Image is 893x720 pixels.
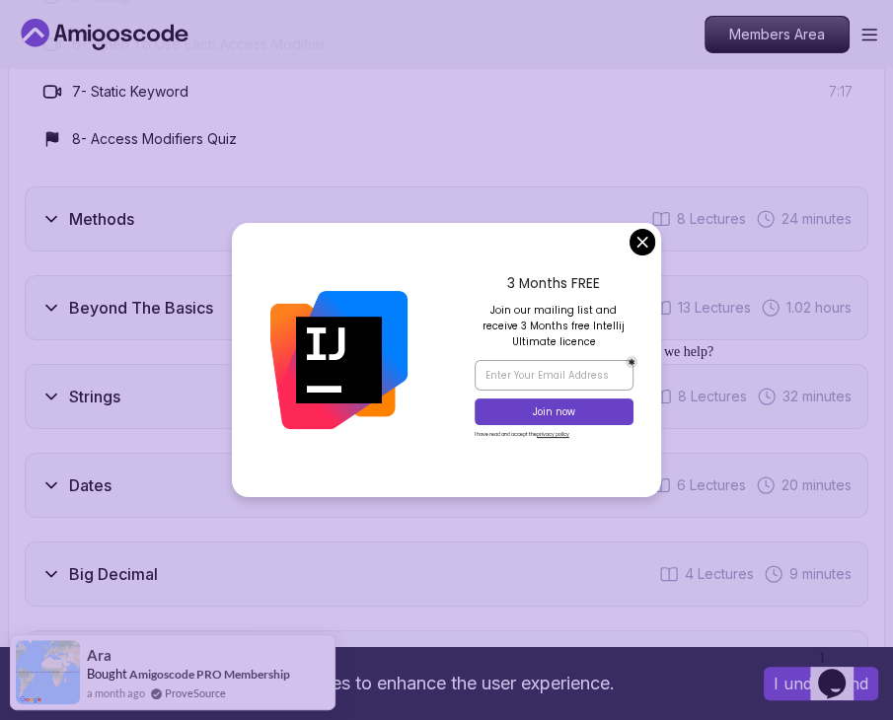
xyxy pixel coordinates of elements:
[810,641,873,700] iframe: chat widget
[87,666,127,682] span: Bought
[69,473,112,497] h3: Dates
[72,129,237,149] h3: 8 - Access Modifiers Quiz
[72,82,188,102] h3: 7 - Static Keyword
[25,186,868,252] button: Methods8 Lectures 24 minutes
[8,91,124,111] button: I have a question
[677,209,746,229] span: 8 Lectures
[15,662,734,705] div: This website uses cookies to enhance the user experience.
[129,667,290,682] a: Amigoscode PRO Membership
[8,59,195,74] span: Hi! How can we help?
[87,647,112,664] span: Ara
[705,16,850,53] a: Members Area
[861,29,877,41] button: Open Menu
[25,541,868,607] button: Big Decimal4 Lectures 9 minutes
[706,17,849,52] p: Members Area
[16,640,80,704] img: provesource social proof notification image
[87,684,145,701] span: a month ago
[25,453,868,518] button: Dates6 Lectures 20 minutes
[764,667,878,700] button: Accept cookies
[69,385,120,408] h3: Strings
[8,8,71,71] img: :wave:
[8,8,363,132] div: 👋Hi! How can we help?I have a questionTell me more
[69,296,213,320] h3: Beyond The Basics
[8,111,99,132] button: Tell me more
[829,82,853,102] span: 7:17
[25,630,868,695] button: Taking User Input4 Lectures 9 minutes
[69,562,158,586] h3: Big Decimal
[25,275,868,340] button: Beyond The Basics13 Lectures 1.02 hours
[165,684,226,701] a: ProveSource
[25,364,868,429] button: Strings8 Lectures 32 minutes
[69,207,134,231] h3: Methods
[518,285,873,631] iframe: chat widget
[781,209,852,229] span: 24 minutes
